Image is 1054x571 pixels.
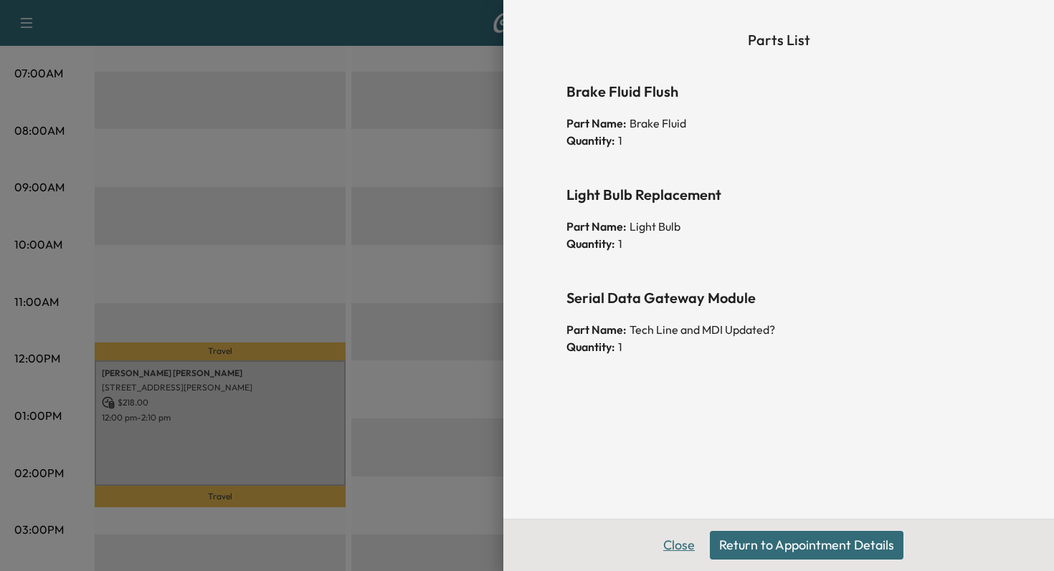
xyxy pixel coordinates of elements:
div: 1 [566,132,991,149]
div: Tech Line and MDI Updated? [566,321,991,338]
button: Close [654,531,704,560]
div: Brake Fluid [566,115,991,132]
div: 1 [566,235,991,252]
div: Light Bulb [566,218,991,235]
h6: Parts List [566,29,991,52]
span: Part Name: [566,321,627,338]
div: 1 [566,338,991,355]
span: Quantity: [566,132,615,149]
h6: Brake Fluid Flush [566,80,991,103]
span: Quantity: [566,338,615,355]
h6: Light Bulb Replacement [566,183,991,206]
span: Quantity: [566,235,615,252]
span: Part Name: [566,218,627,235]
button: Return to Appointment Details [710,531,903,560]
h6: Serial Data Gateway Module [566,287,991,310]
span: Part Name: [566,115,627,132]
